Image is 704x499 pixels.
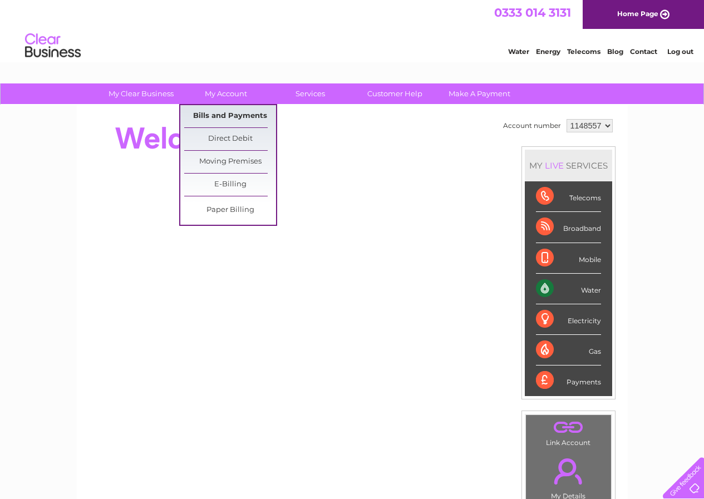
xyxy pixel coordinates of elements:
[607,47,623,56] a: Blog
[667,47,693,56] a: Log out
[536,243,601,274] div: Mobile
[536,274,601,304] div: Water
[529,418,608,437] a: .
[494,6,571,19] a: 0333 014 3131
[536,47,560,56] a: Energy
[184,128,276,150] a: Direct Debit
[184,174,276,196] a: E-Billing
[264,83,356,104] a: Services
[180,83,272,104] a: My Account
[543,160,566,171] div: LIVE
[536,335,601,365] div: Gas
[90,6,616,54] div: Clear Business is a trading name of Verastar Limited (registered in [GEOGRAPHIC_DATA] No. 3667643...
[184,199,276,221] a: Paper Billing
[536,365,601,396] div: Payments
[567,47,600,56] a: Telecoms
[525,150,612,181] div: MY SERVICES
[525,414,612,449] td: Link Account
[536,212,601,243] div: Broadband
[536,181,601,212] div: Telecoms
[508,47,529,56] a: Water
[24,29,81,63] img: logo.png
[184,151,276,173] a: Moving Premises
[630,47,657,56] a: Contact
[349,83,441,104] a: Customer Help
[434,83,525,104] a: Make A Payment
[184,105,276,127] a: Bills and Payments
[95,83,187,104] a: My Clear Business
[500,116,564,135] td: Account number
[529,452,608,491] a: .
[536,304,601,335] div: Electricity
